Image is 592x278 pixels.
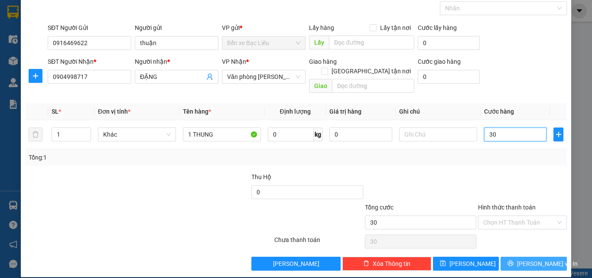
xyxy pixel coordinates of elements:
span: Tên hàng [183,108,211,115]
label: Cước giao hàng [418,58,461,65]
div: Tổng: 1 [29,153,229,162]
button: plus [553,128,563,141]
span: kg [314,128,322,141]
span: phone [50,32,57,39]
input: Dọc đường [332,79,414,93]
b: GỬI : Bến xe Bạc Liêu [4,54,119,69]
div: Chưa thanh toán [273,235,364,250]
div: Người nhận [135,57,218,66]
span: printer [507,260,514,267]
span: Lấy tận nơi [377,23,414,33]
span: [GEOGRAPHIC_DATA] tận nơi [328,66,414,76]
button: deleteXóa Thông tin [342,257,431,271]
span: Giao hàng [309,58,337,65]
span: Tổng cước [365,204,394,211]
span: [PERSON_NAME] [273,259,319,268]
button: plus [29,69,42,83]
span: delete [363,260,369,267]
span: Định lượng [280,108,310,115]
span: SL [52,108,59,115]
button: save[PERSON_NAME] [433,257,499,271]
div: VP gửi [222,23,306,33]
span: Thu Hộ [251,173,271,180]
span: VP Nhận [222,58,246,65]
span: plus [554,131,563,138]
button: [PERSON_NAME] [251,257,340,271]
span: Giá trị hàng [329,108,361,115]
span: environment [50,21,57,28]
input: 0 [329,128,392,141]
span: Khác [103,128,171,141]
span: Lấy hàng [309,24,334,31]
label: Hình thức thanh toán [478,204,536,211]
span: Văn phòng Hồ Chí Minh [227,70,300,83]
span: [PERSON_NAME] và In [517,259,578,268]
div: Người gửi [135,23,218,33]
li: 85 [PERSON_NAME] [4,19,165,30]
span: [PERSON_NAME] [449,259,496,268]
button: delete [29,128,42,141]
input: VD: Bàn, Ghế [183,128,261,141]
span: Cước hàng [484,108,514,115]
span: Bến xe Bạc Liêu [227,36,300,49]
label: Cước lấy hàng [418,24,457,31]
span: Xóa Thông tin [373,259,410,268]
span: Đơn vị tính [98,108,130,115]
li: 02839.63.63.63 [4,30,165,41]
div: SĐT Người Nhận [48,57,131,66]
th: Ghi chú [396,103,481,120]
span: Lấy [309,36,329,49]
input: Dọc đường [329,36,414,49]
span: Giao [309,79,332,93]
b: [PERSON_NAME] [50,6,123,16]
input: Ghi Chú [399,128,477,141]
button: printer[PERSON_NAME] và In [501,257,567,271]
span: plus [29,72,42,79]
span: save [440,260,446,267]
input: Cước lấy hàng [418,36,480,50]
input: Cước giao hàng [418,70,480,84]
span: user-add [206,73,213,80]
div: SĐT Người Gửi [48,23,131,33]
